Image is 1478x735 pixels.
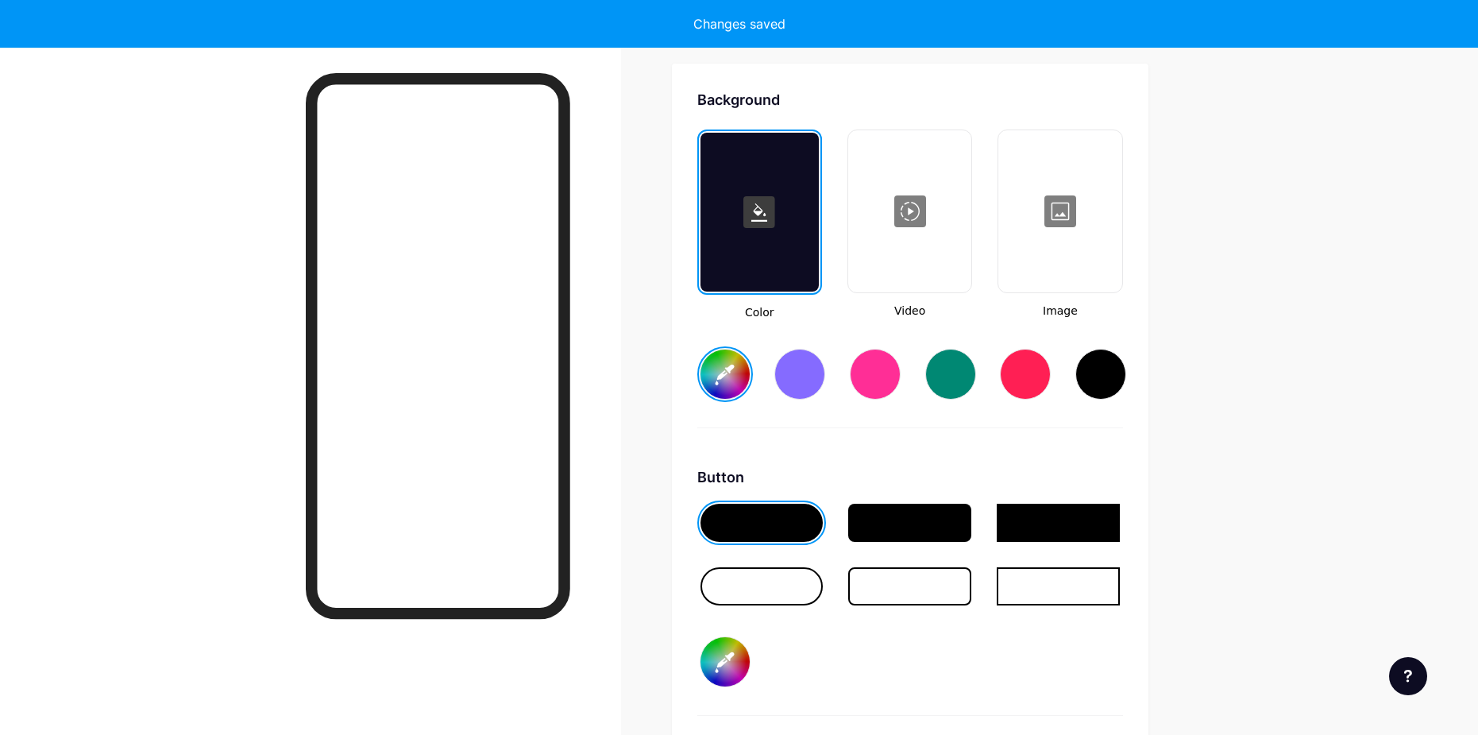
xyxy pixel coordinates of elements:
span: Color [697,304,822,321]
span: Image [998,303,1122,319]
span: Video [847,303,972,319]
div: Changes saved [693,14,785,33]
div: Button [697,466,1123,488]
div: Background [697,89,1123,110]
